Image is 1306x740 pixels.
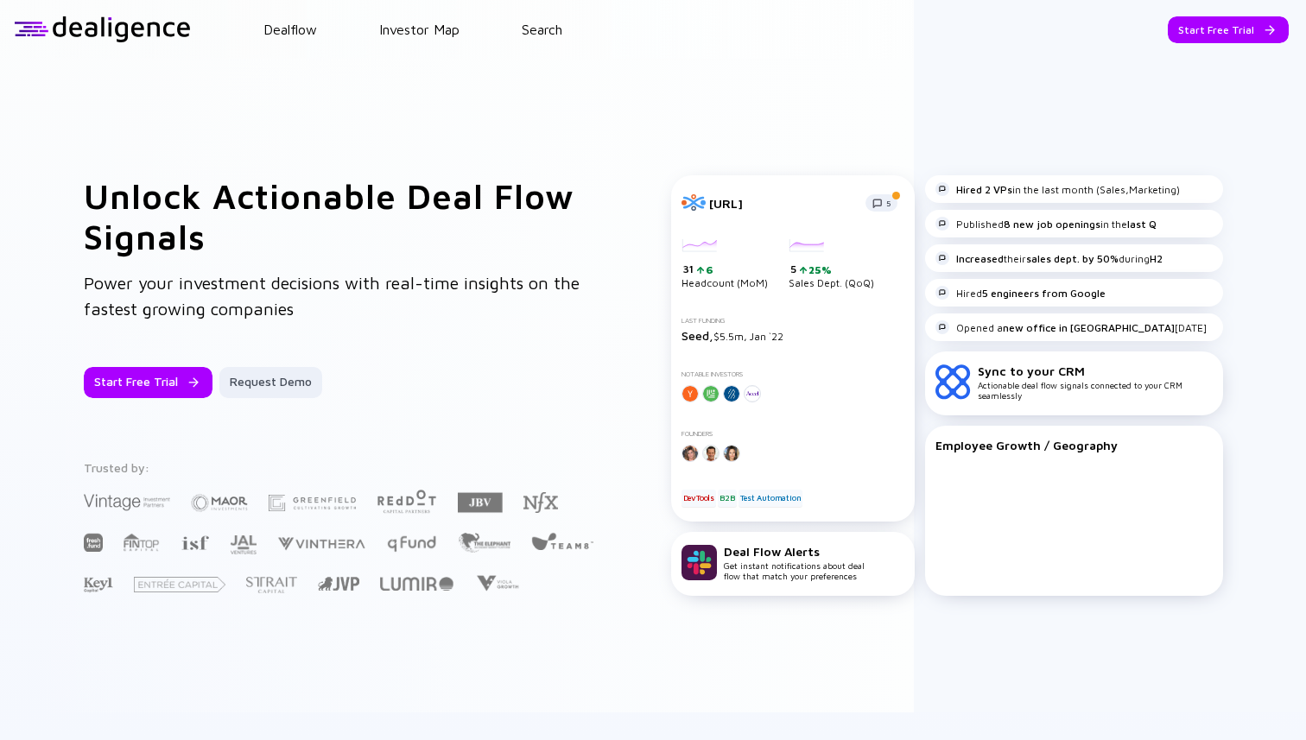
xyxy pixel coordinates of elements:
[458,533,510,553] img: The Elephant
[704,263,713,276] div: 6
[531,532,593,550] img: Team8
[1150,252,1163,265] strong: H2
[682,490,716,507] div: DevTools
[522,22,562,37] a: Search
[246,577,297,593] img: Strait Capital
[789,239,874,289] div: Sales Dept. (QoQ)
[263,22,317,37] a: Dealflow
[682,328,713,343] span: Seed,
[683,262,768,276] div: 31
[982,287,1106,300] strong: 5 engineers from Google
[935,286,1106,300] div: Hired
[230,535,257,554] img: JAL Ventures
[935,251,1163,265] div: their during
[935,438,1213,452] div: Employee Growth / Geography
[739,490,802,507] div: Test Automation
[1003,321,1175,334] strong: new office in [GEOGRAPHIC_DATA]
[956,252,1004,265] strong: Increased
[682,328,904,343] div: $5.5m, Jan `22
[181,534,209,550] img: Israel Secondary Fund
[978,364,1213,378] div: Sync to your CRM
[474,575,520,591] img: Viola Growth
[935,182,1180,196] div: in the last month (Sales,Marketing)
[709,196,855,211] div: [URL]
[978,364,1213,401] div: Actionable deal flow signals connected to your CRM seamlessly
[790,262,874,276] div: 5
[718,490,736,507] div: B2B
[84,367,212,398] button: Start Free Trial
[1004,218,1100,231] strong: 8 new job openings
[724,544,865,559] div: Deal Flow Alerts
[219,367,322,398] button: Request Demo
[935,217,1157,231] div: Published in the
[682,430,904,438] div: Founders
[379,22,460,37] a: Investor Map
[1127,218,1157,231] strong: last Q
[84,175,602,256] h1: Unlock Actionable Deal Flow Signals
[682,370,904,378] div: Notable Investors
[807,263,832,276] div: 25%
[277,535,365,552] img: Vinthera
[935,320,1207,334] div: Opened a [DATE]
[84,273,580,319] span: Power your investment decisions with real-time insights on the fastest growing companies
[956,183,1012,196] strong: Hired 2 VPs
[1026,252,1119,265] strong: sales dept. by 50%
[724,544,865,581] div: Get instant notifications about deal flow that match your preferences
[523,492,558,513] img: NFX
[458,491,503,514] img: JBV Capital
[84,577,113,593] img: Key1 Capital
[682,239,768,289] div: Headcount (MoM)
[124,533,160,552] img: FINTOP Capital
[377,486,437,515] img: Red Dot Capital Partners
[84,460,597,475] div: Trusted by:
[386,533,437,553] img: Q Fund
[1168,16,1289,43] button: Start Free Trial
[682,317,904,325] div: Last Funding
[380,577,453,591] img: Lumir Ventures
[318,577,359,591] img: Jerusalem Venture Partners
[269,495,356,511] img: Greenfield Partners
[191,489,248,517] img: Maor Investments
[134,577,225,592] img: Entrée Capital
[84,492,170,512] img: Vintage Investment Partners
